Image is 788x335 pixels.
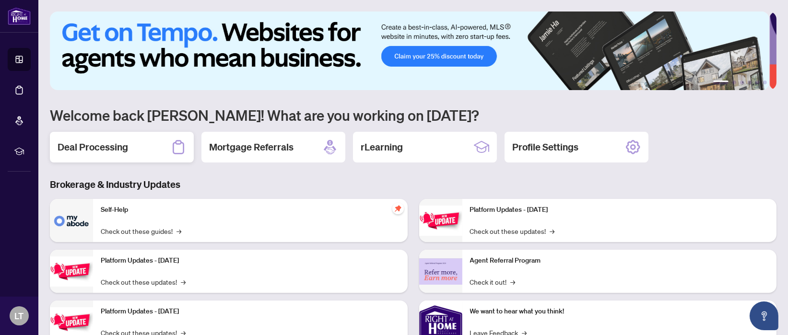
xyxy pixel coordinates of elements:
button: Open asap [750,301,778,330]
span: LT [15,309,24,323]
h1: Welcome back [PERSON_NAME]! What are you working on [DATE]? [50,106,776,124]
span: → [550,226,555,236]
p: Platform Updates - [DATE] [101,255,400,266]
span: → [181,277,186,287]
img: Platform Updates - September 16, 2025 [50,256,93,287]
img: logo [8,7,31,25]
button: 3 [740,81,744,84]
span: → [511,277,516,287]
span: pushpin [392,203,404,214]
h2: Deal Processing [58,140,128,154]
p: Agent Referral Program [470,255,769,266]
p: Platform Updates - [DATE] [470,205,769,215]
h3: Brokerage & Industry Updates [50,178,776,191]
a: Check out these guides!→ [101,226,181,236]
p: We want to hear what you think! [470,306,769,317]
img: Platform Updates - June 23, 2025 [419,206,462,236]
img: Agent Referral Program [419,258,462,285]
button: 4 [748,81,752,84]
h2: Mortgage Referrals [209,140,294,154]
button: 2 [732,81,736,84]
a: Check out these updates!→ [470,226,555,236]
img: Self-Help [50,199,93,242]
a: Check it out!→ [470,277,516,287]
button: 6 [763,81,767,84]
img: Slide 0 [50,12,769,90]
button: 1 [713,81,729,84]
span: → [176,226,181,236]
button: 5 [755,81,759,84]
h2: rLearning [361,140,403,154]
p: Platform Updates - [DATE] [101,306,400,317]
p: Self-Help [101,205,400,215]
a: Check out these updates!→ [101,277,186,287]
h2: Profile Settings [512,140,578,154]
